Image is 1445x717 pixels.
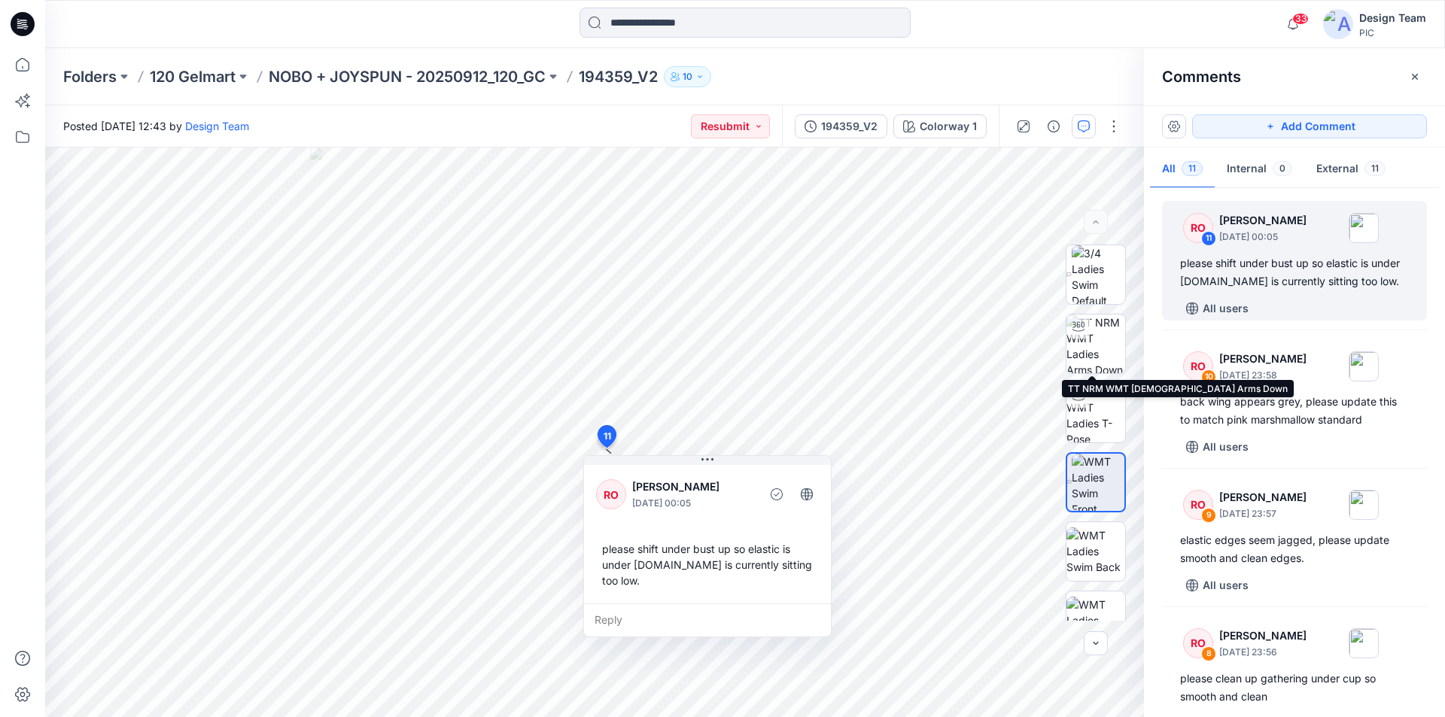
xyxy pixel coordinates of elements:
[604,430,611,443] span: 11
[1203,299,1249,317] p: All users
[1180,573,1255,597] button: All users
[1359,9,1426,27] div: Design Team
[63,66,117,87] a: Folders
[579,66,658,87] p: 194359_V2
[1219,211,1307,229] p: [PERSON_NAME]
[150,66,236,87] a: 120 Gelmart
[1072,245,1126,304] img: 3/4 Ladies Swim Default
[1364,161,1386,176] span: 11
[893,114,987,138] button: Colorway 1
[1292,13,1309,25] span: 33
[1182,161,1203,176] span: 11
[664,66,711,87] button: 10
[1219,506,1307,521] p: [DATE] 23:57
[1072,454,1124,511] img: WMT Ladies Swim Front
[1180,254,1409,290] div: please shift under bust up so elastic is under [DOMAIN_NAME] is currently sitting too low.
[1180,393,1409,429] div: back wing appears grey, please update this to match pink marshmallow standard
[1219,488,1307,506] p: [PERSON_NAME]
[1219,645,1307,660] p: [DATE] 23:56
[1183,628,1213,658] div: RO
[1201,231,1216,246] div: 11
[1273,161,1292,176] span: 0
[1042,114,1066,138] button: Details
[920,118,977,135] div: Colorway 1
[1150,150,1215,189] button: All
[821,118,878,135] div: 194359_V2
[1215,150,1304,189] button: Internal
[1183,351,1213,381] div: RO
[1180,531,1409,567] div: elastic edges seem jagged, please update smooth and clean edges.
[1180,670,1409,706] div: please clean up gathering under cup so smooth and clean
[1180,296,1255,321] button: All users
[1359,27,1426,38] div: PIC
[596,535,819,594] div: please shift under bust up so elastic is under [DOMAIN_NAME] is currently sitting too low.
[269,66,546,87] a: NOBO + JOYSPUN - 20250912_120_GC
[1219,350,1307,368] p: [PERSON_NAME]
[1219,627,1307,645] p: [PERSON_NAME]
[1203,438,1249,456] p: All users
[632,496,755,511] p: [DATE] 00:05
[1219,229,1307,245] p: [DATE] 00:05
[596,479,626,509] div: RO
[1192,114,1427,138] button: Add Comment
[185,120,249,132] a: Design Team
[1323,9,1353,39] img: avatar
[795,114,887,138] button: 194359_V2
[1183,490,1213,520] div: RO
[63,118,249,134] span: Posted [DATE] 12:43 by
[584,603,831,636] div: Reply
[1066,527,1125,575] img: WMT Ladies Swim Back
[1304,150,1398,189] button: External
[1201,508,1216,523] div: 9
[1219,368,1307,383] p: [DATE] 23:58
[683,68,692,85] p: 10
[1180,435,1255,459] button: All users
[1203,576,1249,594] p: All users
[1066,597,1125,644] img: WMT Ladies Swim Left
[1066,384,1125,442] img: TT NRM WMT Ladies T-Pose
[1201,646,1216,661] div: 8
[1201,369,1216,384] div: 10
[1162,68,1241,86] h2: Comments
[1066,314,1125,373] img: TT NRM WMT Ladies Arms Down
[632,478,755,496] p: [PERSON_NAME]
[1183,213,1213,243] div: RO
